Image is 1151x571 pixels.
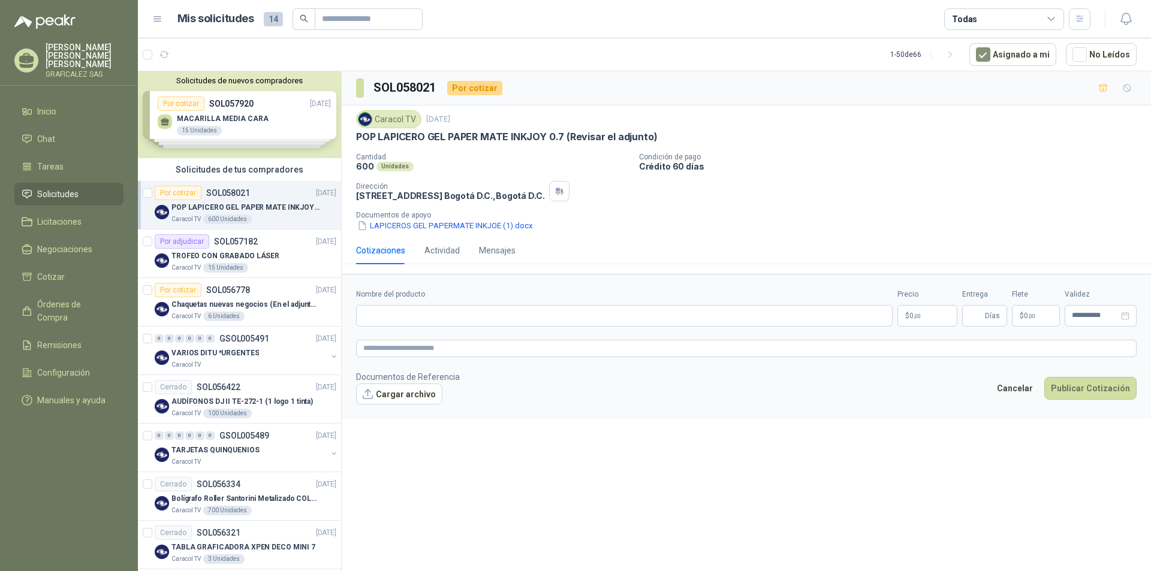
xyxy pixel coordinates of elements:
[138,181,341,229] a: Por cotizarSOL058021[DATE] Company LogoPOP LAPICERO GEL PAPER MATE INKJOY 0.7 (Revisar el adjunto...
[1024,312,1035,319] span: 0
[138,278,341,327] a: Por cotizarSOL056778[DATE] Company LogoChaquetas nuevas negocios (En el adjunto mas informacion)C...
[37,366,90,379] span: Configuración
[962,289,1007,300] label: Entrega
[175,334,184,343] div: 0
[171,360,201,370] p: Caracol TV
[37,243,92,256] span: Negociaciones
[14,293,123,329] a: Órdenes de Compra
[990,377,1039,400] button: Cancelar
[219,431,269,440] p: GSOL005489
[206,189,250,197] p: SOL058021
[356,161,374,171] p: 600
[214,237,258,246] p: SOL057182
[155,283,201,297] div: Por cotizar
[37,188,79,201] span: Solicitudes
[316,382,336,393] p: [DATE]
[203,506,252,515] div: 700 Unidades
[171,409,201,418] p: Caracol TV
[37,339,82,352] span: Remisiones
[14,238,123,261] a: Negociaciones
[177,10,254,28] h1: Mis solicitudes
[175,431,184,440] div: 0
[155,331,339,370] a: 0 0 0 0 0 0 GSOL005491[DATE] Company LogoVARIOS DITU *URGENTESCaracol TV
[897,305,957,327] p: $0,00
[171,263,201,273] p: Caracol TV
[14,210,123,233] a: Licitaciones
[203,263,248,273] div: 15 Unidades
[197,480,240,488] p: SOL056334
[46,43,123,68] p: [PERSON_NAME] [PERSON_NAME] [PERSON_NAME]
[155,545,169,559] img: Company Logo
[171,299,321,310] p: Chaquetas nuevas negocios (En el adjunto mas informacion)
[14,128,123,150] a: Chat
[171,457,201,467] p: Caracol TV
[206,286,250,294] p: SOL056778
[14,389,123,412] a: Manuales y ayuda
[264,12,283,26] span: 14
[1066,43,1137,66] button: No Leídos
[316,285,336,296] p: [DATE]
[37,160,64,173] span: Tareas
[203,409,252,418] div: 100 Unidades
[155,525,192,540] div: Cerrado
[356,244,405,257] div: Cotizaciones
[969,43,1056,66] button: Asignado a mi
[952,13,977,26] div: Todas
[171,506,201,515] p: Caracol TV
[155,431,164,440] div: 0
[890,45,960,64] div: 1 - 50 de 66
[155,351,169,365] img: Company Logo
[14,265,123,288] a: Cotizar
[206,431,215,440] div: 0
[138,521,341,569] a: CerradoSOL056321[DATE] Company LogoTABLA GRAFICADORA XPEN DECO MINI 7Caracol TV3 Unidades
[356,182,544,191] p: Dirección
[171,493,321,504] p: Bolígrafo Roller Santorini Metalizado COLOR MORADO 1logo
[171,214,201,224] p: Caracol TV
[138,71,341,158] div: Solicitudes de nuevos compradoresPor cotizarSOL057920[DATE] MACARILLA MEDIA CARA15 UnidadesPor co...
[316,430,336,442] p: [DATE]
[143,76,336,85] button: Solicitudes de nuevos compradores
[356,289,893,300] label: Nombre del producto
[171,348,259,359] p: VARIOS DITU *URGENTES
[1028,313,1035,319] span: ,00
[155,399,169,413] img: Company Logo
[171,202,321,213] p: POP LAPICERO GEL PAPER MATE INKJOY 0.7 (Revisar el adjunto)
[165,334,174,343] div: 0
[155,477,192,491] div: Cerrado
[316,333,336,345] p: [DATE]
[37,105,56,118] span: Inicio
[376,162,414,171] div: Unidades
[138,472,341,521] a: CerradoSOL056334[DATE] Company LogoBolígrafo Roller Santorini Metalizado COLOR MORADO 1logoCaraco...
[316,527,336,539] p: [DATE]
[138,158,341,181] div: Solicitudes de tus compradores
[1012,305,1060,327] p: $ 0,00
[37,270,65,283] span: Cotizar
[356,191,544,201] p: [STREET_ADDRESS] Bogotá D.C. , Bogotá D.C.
[171,312,201,321] p: Caracol TV
[206,334,215,343] div: 0
[14,183,123,206] a: Solicitudes
[171,542,315,553] p: TABLA GRAFICADORA XPEN DECO MINI 7
[203,312,245,321] div: 6 Unidades
[356,131,657,143] p: POP LAPICERO GEL PAPER MATE INKJOY 0.7 (Revisar el adjunto)
[171,445,260,456] p: TARJETAS QUINQUENIOS
[171,250,279,262] p: TROFEO CON GRABADO LÁSER
[1044,377,1137,400] button: Publicar Cotización
[1020,312,1024,319] span: $
[909,312,921,319] span: 0
[639,153,1146,161] p: Condición de pago
[37,132,55,146] span: Chat
[155,302,169,316] img: Company Logo
[356,153,629,161] p: Cantidad
[185,431,194,440] div: 0
[155,186,201,200] div: Por cotizar
[426,114,450,125] p: [DATE]
[358,113,372,126] img: Company Logo
[300,14,308,23] span: search
[356,383,442,405] button: Cargar archivo
[1065,289,1137,300] label: Validez
[479,244,516,257] div: Mensajes
[316,236,336,247] p: [DATE]
[14,100,123,123] a: Inicio
[14,334,123,357] a: Remisiones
